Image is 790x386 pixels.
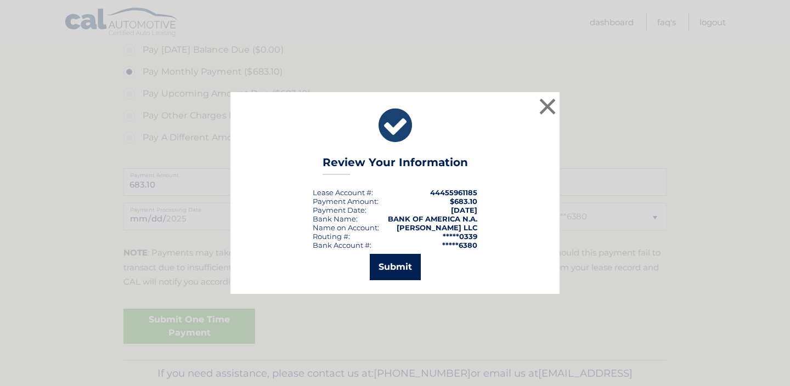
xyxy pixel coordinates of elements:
[537,95,558,117] button: ×
[313,197,379,206] div: Payment Amount:
[397,223,477,232] strong: [PERSON_NAME] LLC
[450,197,477,206] span: $683.10
[313,206,366,214] div: :
[388,214,477,223] strong: BANK OF AMERICA N.A.
[370,254,421,280] button: Submit
[313,206,365,214] span: Payment Date
[323,156,468,175] h3: Review Your Information
[313,232,350,241] div: Routing #:
[451,206,477,214] span: [DATE]
[313,241,371,249] div: Bank Account #:
[430,188,477,197] strong: 44455961185
[313,223,379,232] div: Name on Account:
[313,188,373,197] div: Lease Account #:
[313,214,358,223] div: Bank Name:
